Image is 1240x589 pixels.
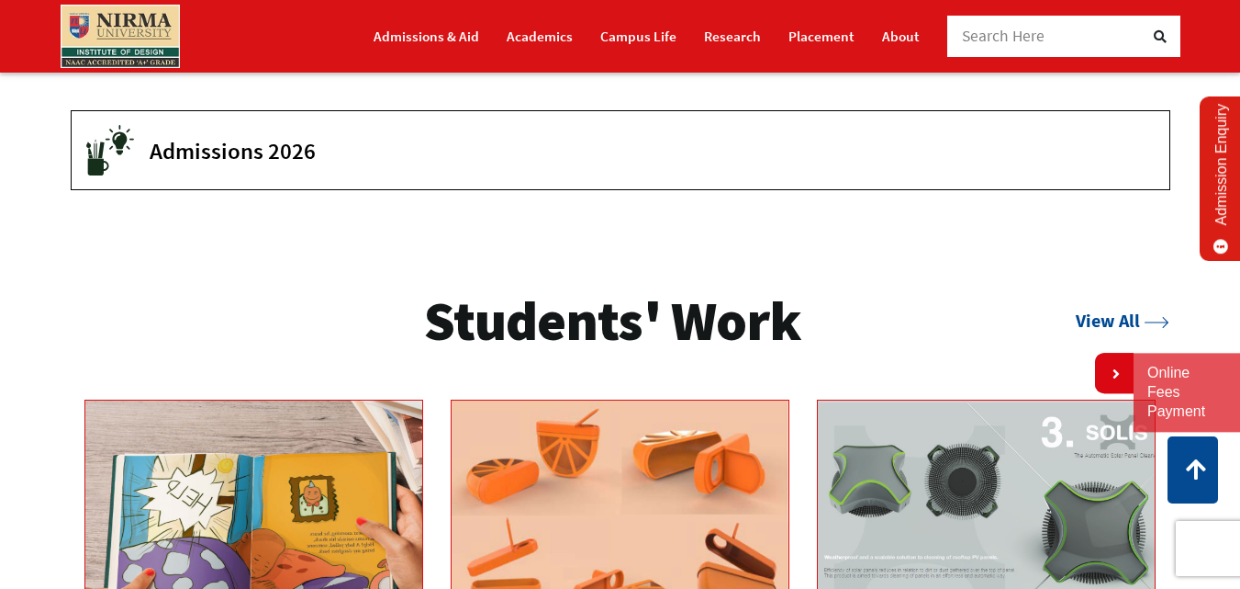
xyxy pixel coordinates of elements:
a: Admissions & Aid [374,20,479,52]
img: main_logo [61,5,180,68]
a: Online Fees Payment [1147,364,1226,421]
a: Campus Life [600,20,676,52]
h3: Students' Work [424,286,801,356]
span: Search Here [962,26,1045,46]
button: Admissions 2026 [72,111,1169,189]
a: Research [704,20,761,52]
a: View All [1076,309,1169,332]
a: Placement [788,20,855,52]
a: Academics [507,20,573,52]
a: About [882,20,920,52]
span: Admissions 2026 [150,137,1142,164]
